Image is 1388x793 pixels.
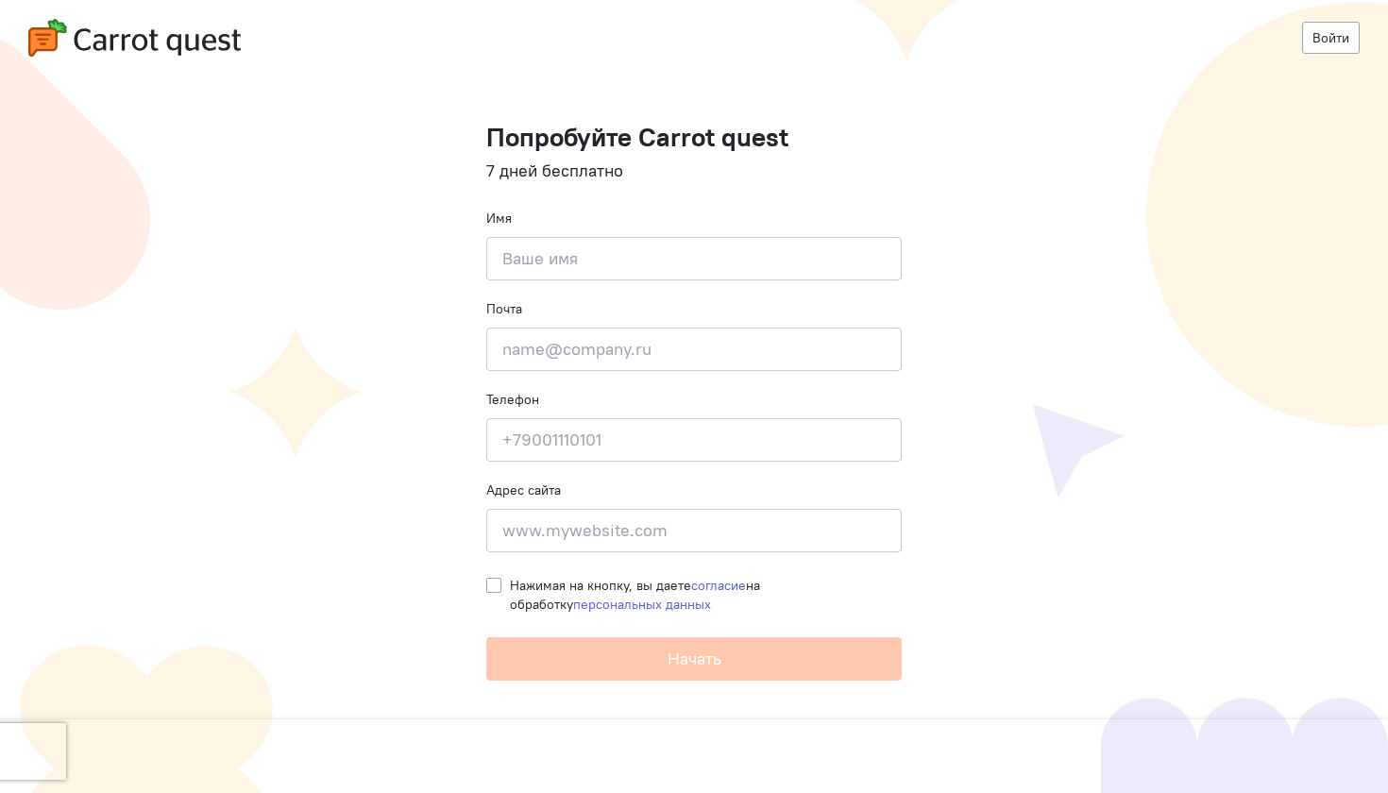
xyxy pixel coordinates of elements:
label: Имя [486,209,512,228]
img: carrot-quest-logo.svg [28,19,241,57]
button: Начать [486,637,902,681]
span: Нажимая на кнопку, вы даете на обработку [510,577,760,613]
input: +79001110101 [486,418,902,462]
label: Телефон [486,390,539,409]
a: Войти [1302,22,1360,54]
a: согласие [691,577,746,594]
label: Почта [486,299,522,318]
input: www.mywebsite.com [486,509,902,552]
label: Адрес сайта [486,481,561,499]
span: Начать [668,648,721,669]
a: персональных данных [573,596,711,613]
input: Ваше имя [486,237,902,280]
input: name@company.ru [486,328,902,371]
h1: Попробуйте Carrot quest [486,123,902,152]
h4: 7 дней бесплатно [486,161,902,180]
